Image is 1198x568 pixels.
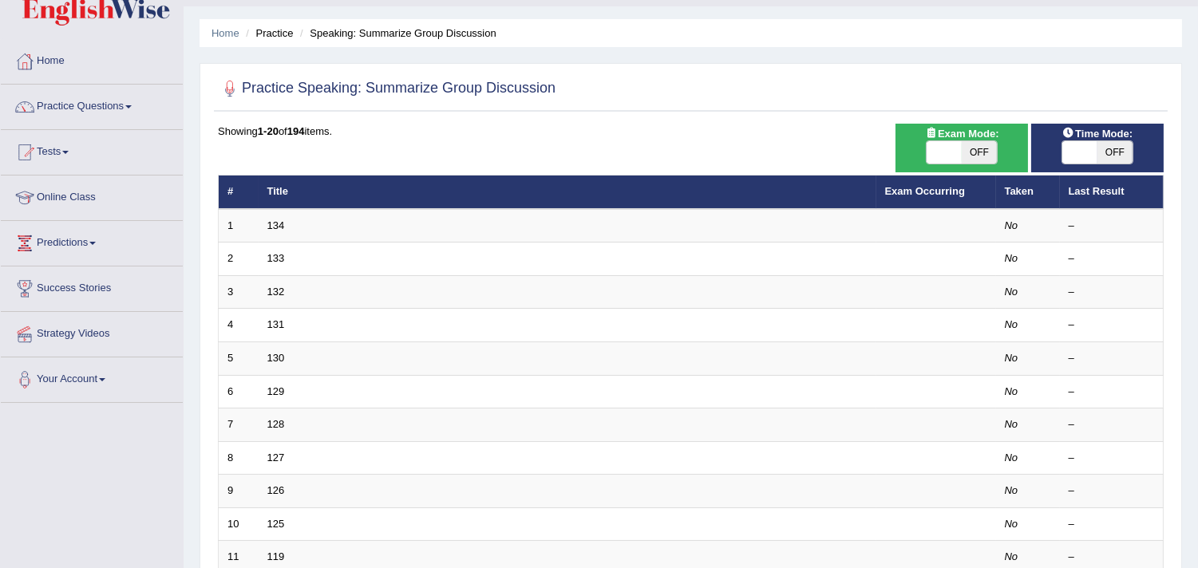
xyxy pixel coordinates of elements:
div: – [1069,251,1155,266]
div: – [1069,417,1155,432]
a: Practice Questions [1,85,183,124]
th: # [219,176,259,209]
a: Strategy Videos [1,312,183,352]
a: 131 [267,318,285,330]
a: 125 [267,518,285,530]
th: Last Result [1060,176,1164,209]
li: Speaking: Summarize Group Discussion [296,26,496,41]
a: 132 [267,286,285,298]
td: 9 [219,475,259,508]
em: No [1005,518,1018,530]
span: Time Mode: [1056,125,1139,142]
td: 4 [219,309,259,342]
a: Home [1,39,183,79]
a: 119 [267,550,285,562]
h2: Practice Speaking: Summarize Group Discussion [218,77,556,101]
td: 10 [219,507,259,541]
a: Exam Occurring [885,185,965,197]
td: 5 [219,342,259,376]
em: No [1005,385,1018,397]
div: – [1069,517,1155,532]
em: No [1005,550,1018,562]
td: 8 [219,441,259,475]
em: No [1005,252,1018,264]
b: 194 [287,125,305,137]
div: – [1069,451,1155,466]
span: Exam Mode: [919,125,1005,142]
a: 130 [267,352,285,364]
a: 126 [267,484,285,496]
a: Online Class [1,176,183,215]
a: Predictions [1,221,183,261]
div: – [1069,318,1155,333]
a: Success Stories [1,266,183,306]
div: – [1069,285,1155,300]
div: – [1069,483,1155,499]
span: OFF [962,141,997,164]
a: 127 [267,452,285,463]
li: Practice [242,26,293,41]
td: 2 [219,243,259,276]
em: No [1005,219,1018,231]
em: No [1005,484,1018,496]
div: – [1069,385,1155,400]
em: No [1005,418,1018,430]
a: Your Account [1,357,183,397]
a: 129 [267,385,285,397]
td: 3 [219,275,259,309]
div: Show exams occurring in exams [896,124,1028,172]
span: OFF [1097,141,1133,164]
a: Home [212,27,239,39]
a: 133 [267,252,285,264]
a: 128 [267,418,285,430]
th: Taken [996,176,1060,209]
a: 134 [267,219,285,231]
td: 6 [219,375,259,408]
div: – [1069,219,1155,234]
a: Tests [1,130,183,170]
b: 1-20 [258,125,279,137]
th: Title [259,176,876,209]
div: Showing of items. [218,124,1164,139]
td: 1 [219,209,259,243]
div: – [1069,550,1155,565]
td: 7 [219,408,259,442]
div: – [1069,351,1155,366]
em: No [1005,352,1018,364]
em: No [1005,318,1018,330]
em: No [1005,286,1018,298]
em: No [1005,452,1018,463]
